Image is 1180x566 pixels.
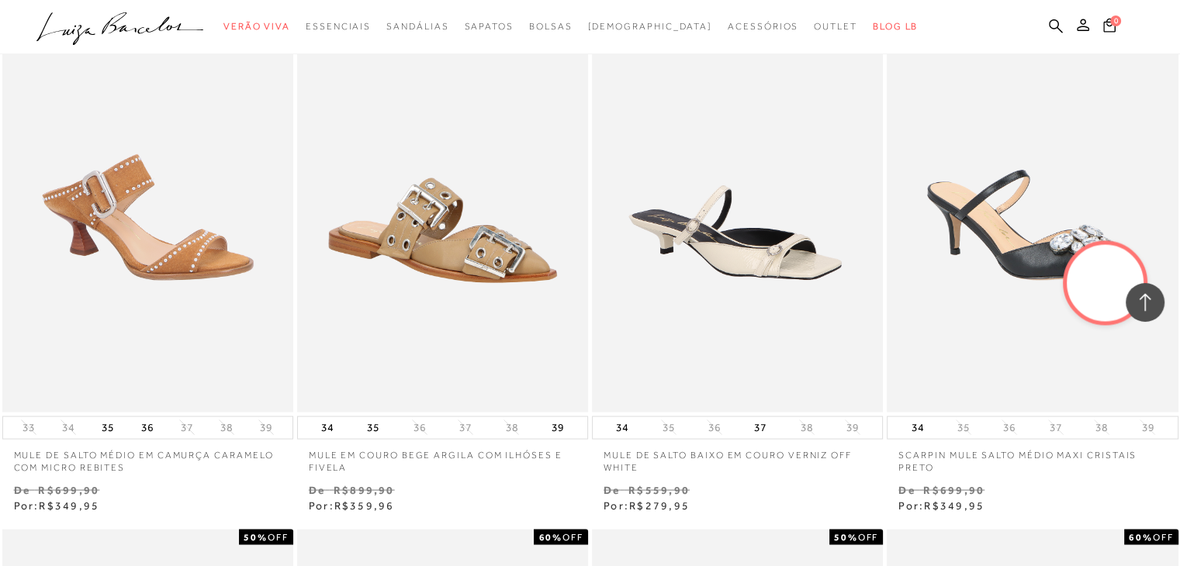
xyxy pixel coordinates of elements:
[842,419,863,434] button: 39
[1099,17,1120,38] button: 0
[309,483,325,495] small: De
[924,499,984,511] span: R$349,95
[306,21,371,32] span: Essenciais
[97,416,119,438] button: 35
[749,416,771,438] button: 37
[814,12,857,41] a: categoryNavScreenReaderText
[14,499,100,511] span: Por:
[317,416,338,438] button: 34
[464,21,513,32] span: Sapatos
[857,531,878,542] span: OFF
[796,419,818,434] button: 38
[268,531,289,542] span: OFF
[629,499,690,511] span: R$279,95
[592,439,883,475] a: MULE DE SALTO BAIXO EM COURO VERNIZ OFF WHITE
[137,416,158,438] button: 36
[898,483,915,495] small: De
[1129,531,1153,542] strong: 60%
[306,12,371,41] a: categoryNavScreenReaderText
[887,439,1178,475] a: SCARPIN MULE SALTO MÉDIO MAXI CRISTAIS PRETO
[18,419,40,434] button: 33
[1091,419,1113,434] button: 38
[14,483,30,495] small: De
[814,21,857,32] span: Outlet
[834,531,858,542] strong: 50%
[309,499,395,511] span: Por:
[587,12,712,41] a: noSubCategoriesText
[547,416,569,438] button: 39
[728,21,798,32] span: Acessórios
[38,483,99,495] small: R$699,90
[529,12,573,41] a: categoryNavScreenReaderText
[704,419,725,434] button: 36
[1153,531,1174,542] span: OFF
[176,419,198,434] button: 37
[334,499,395,511] span: R$359,96
[611,416,633,438] button: 34
[297,439,588,475] a: MULE EM COURO BEGE ARGILA COM ILHÓSES E FIVELA
[529,21,573,32] span: Bolsas
[998,419,1020,434] button: 36
[587,21,712,32] span: [DEMOGRAPHIC_DATA]
[728,12,798,41] a: categoryNavScreenReaderText
[386,12,448,41] a: categoryNavScreenReaderText
[604,499,690,511] span: Por:
[1045,419,1067,434] button: 37
[562,531,583,542] span: OFF
[1137,419,1158,434] button: 39
[628,483,690,495] small: R$559,90
[39,499,99,511] span: R$349,95
[255,419,277,434] button: 39
[658,419,680,434] button: 35
[455,419,476,434] button: 37
[464,12,513,41] a: categoryNavScreenReaderText
[223,21,290,32] span: Verão Viva
[898,499,984,511] span: Por:
[923,483,984,495] small: R$699,90
[1110,16,1121,26] span: 0
[906,416,928,438] button: 34
[57,419,79,434] button: 34
[223,12,290,41] a: categoryNavScreenReaderText
[500,419,522,434] button: 38
[244,531,268,542] strong: 50%
[873,21,918,32] span: BLOG LB
[2,439,293,475] a: MULE DE SALTO MÉDIO EM CAMURÇA CARAMELO COM MICRO REBITES
[538,531,562,542] strong: 60%
[216,419,237,434] button: 38
[604,483,620,495] small: De
[334,483,395,495] small: R$899,90
[386,21,448,32] span: Sandálias
[953,419,974,434] button: 35
[362,416,384,438] button: 35
[409,419,431,434] button: 36
[873,12,918,41] a: BLOG LB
